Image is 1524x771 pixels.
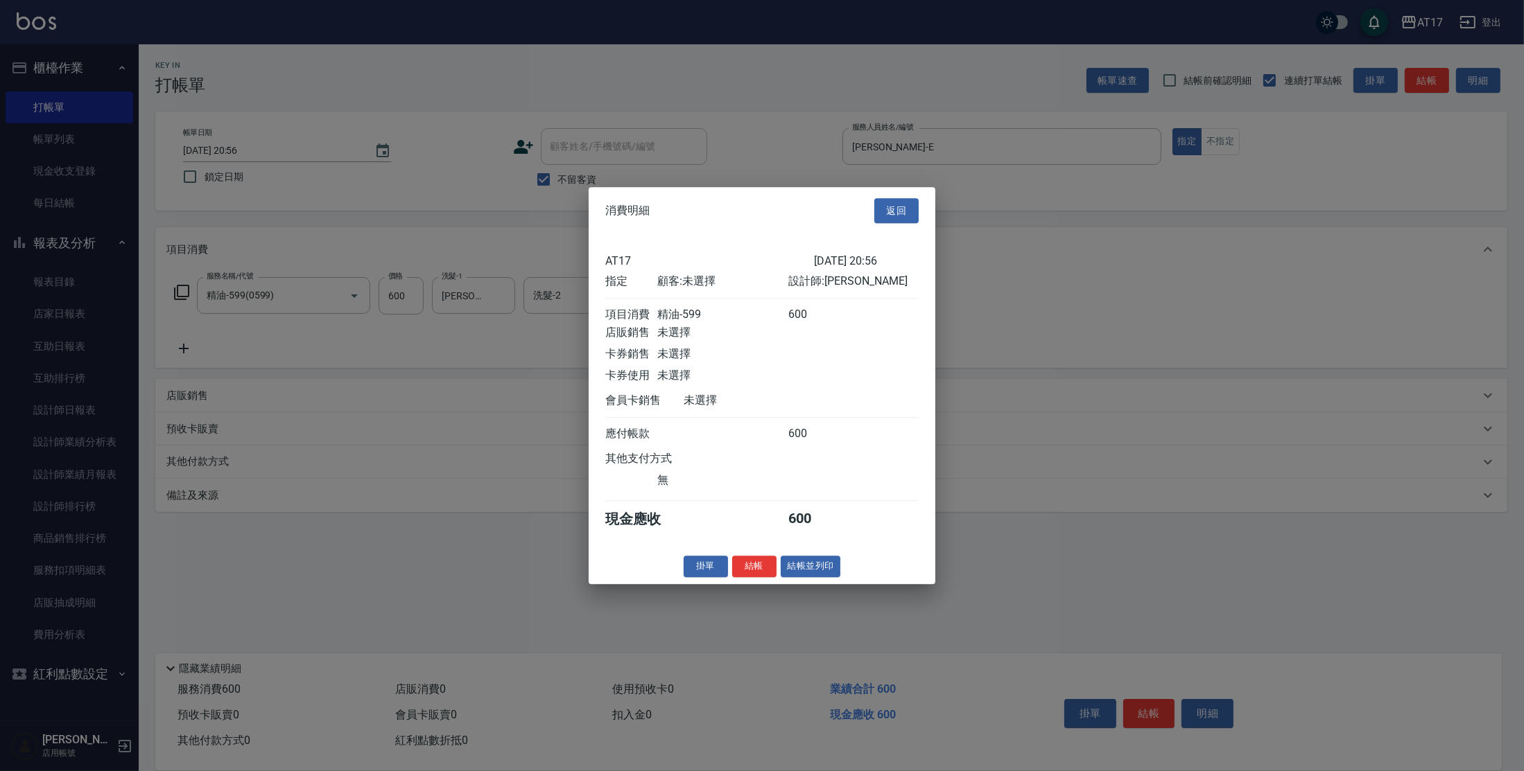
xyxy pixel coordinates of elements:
div: 600 [788,308,840,322]
div: 卡券銷售 [605,347,657,362]
div: 未選擇 [657,347,788,362]
div: 指定 [605,274,657,289]
div: [DATE] 20:56 [814,254,919,267]
div: 未選擇 [657,369,788,383]
div: 未選擇 [657,326,788,340]
div: 無 [657,473,788,488]
div: 設計師: [PERSON_NAME] [788,274,919,289]
div: 精油-599 [657,308,788,322]
div: 應付帳款 [605,427,657,441]
div: 600 [788,427,840,441]
span: 消費明細 [605,204,650,218]
div: 顧客: 未選擇 [657,274,788,289]
div: 項目消費 [605,308,657,322]
div: 現金應收 [605,510,684,529]
button: 結帳 [732,556,777,577]
button: 掛單 [684,556,728,577]
div: 卡券使用 [605,369,657,383]
div: 未選擇 [684,393,814,408]
button: 結帳並列印 [781,556,841,577]
div: 600 [788,510,840,529]
div: AT17 [605,254,814,267]
div: 其他支付方式 [605,452,710,466]
button: 返回 [874,198,919,224]
div: 店販銷售 [605,326,657,340]
div: 會員卡銷售 [605,393,684,408]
